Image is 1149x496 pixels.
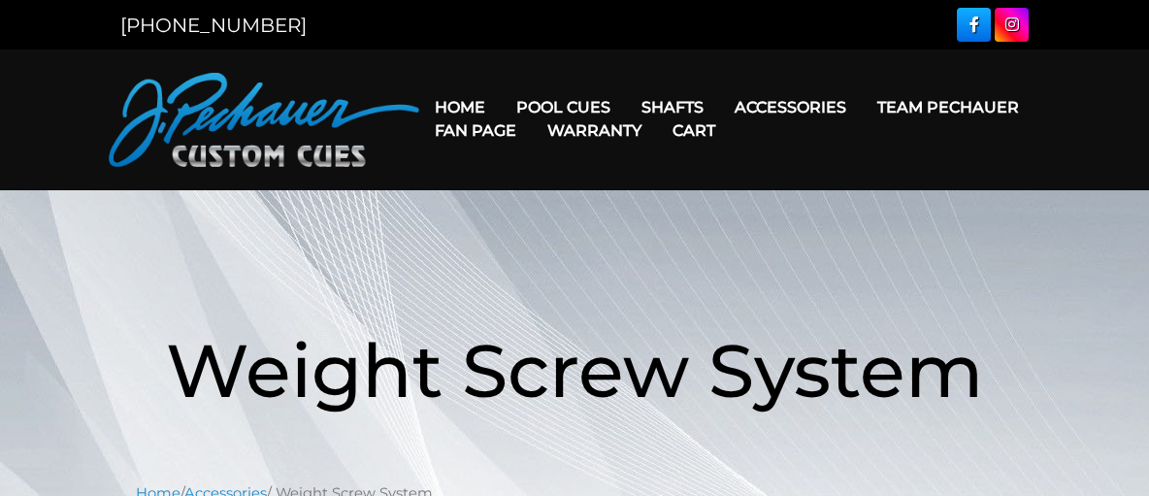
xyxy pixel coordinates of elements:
a: Warranty [532,106,657,155]
img: Pechauer Custom Cues [109,73,419,167]
span: Weight Screw System [166,325,983,415]
a: Pool Cues [501,83,626,132]
a: Home [419,83,501,132]
a: Team Pechauer [862,83,1034,132]
a: Accessories [719,83,862,132]
a: Cart [657,106,731,155]
a: Fan Page [419,106,532,155]
a: [PHONE_NUMBER] [120,14,307,37]
a: Shafts [626,83,719,132]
